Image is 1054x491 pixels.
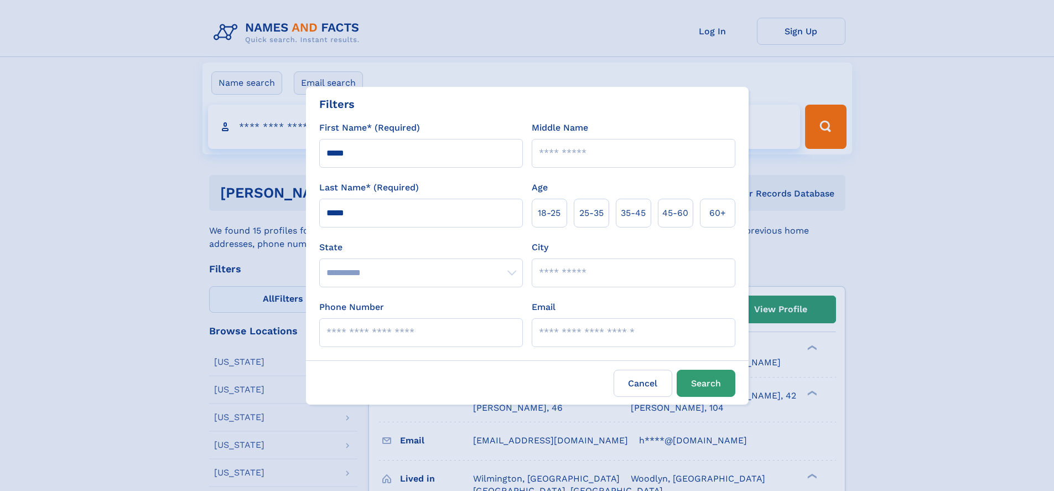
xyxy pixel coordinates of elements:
[319,181,419,194] label: Last Name* (Required)
[532,181,548,194] label: Age
[662,206,688,220] span: 45‑60
[532,301,555,314] label: Email
[319,96,355,112] div: Filters
[677,370,735,397] button: Search
[319,301,384,314] label: Phone Number
[538,206,560,220] span: 18‑25
[532,121,588,135] label: Middle Name
[319,241,523,254] label: State
[621,206,646,220] span: 35‑45
[579,206,604,220] span: 25‑35
[319,121,420,135] label: First Name* (Required)
[532,241,548,254] label: City
[709,206,726,220] span: 60+
[614,370,672,397] label: Cancel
